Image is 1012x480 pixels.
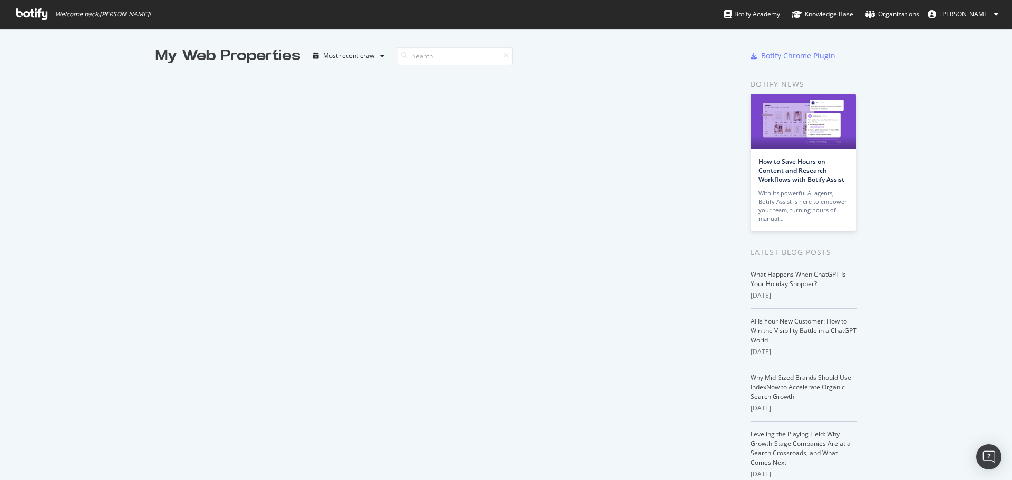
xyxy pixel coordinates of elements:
[55,10,151,18] span: Welcome back, [PERSON_NAME] !
[751,51,835,61] a: Botify Chrome Plugin
[865,9,919,19] div: Organizations
[751,291,857,300] div: [DATE]
[792,9,853,19] div: Knowledge Base
[751,247,857,258] div: Latest Blog Posts
[751,429,851,467] a: Leveling the Playing Field: Why Growth-Stage Companies Are at a Search Crossroads, and What Comes...
[309,47,388,64] button: Most recent crawl
[940,9,990,18] span: Livia Tong
[751,347,857,357] div: [DATE]
[751,79,857,90] div: Botify news
[758,157,844,184] a: How to Save Hours on Content and Research Workflows with Botify Assist
[323,53,376,59] div: Most recent crawl
[919,6,1007,23] button: [PERSON_NAME]
[751,317,857,345] a: AI Is Your New Customer: How to Win the Visibility Battle in a ChatGPT World
[724,9,780,19] div: Botify Academy
[397,47,513,65] input: Search
[751,404,857,413] div: [DATE]
[155,45,300,66] div: My Web Properties
[751,270,846,288] a: What Happens When ChatGPT Is Your Holiday Shopper?
[751,94,856,149] img: How to Save Hours on Content and Research Workflows with Botify Assist
[761,51,835,61] div: Botify Chrome Plugin
[751,469,857,479] div: [DATE]
[751,373,851,401] a: Why Mid-Sized Brands Should Use IndexNow to Accelerate Organic Search Growth
[758,189,848,223] div: With its powerful AI agents, Botify Assist is here to empower your team, turning hours of manual…
[976,444,1001,469] div: Open Intercom Messenger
